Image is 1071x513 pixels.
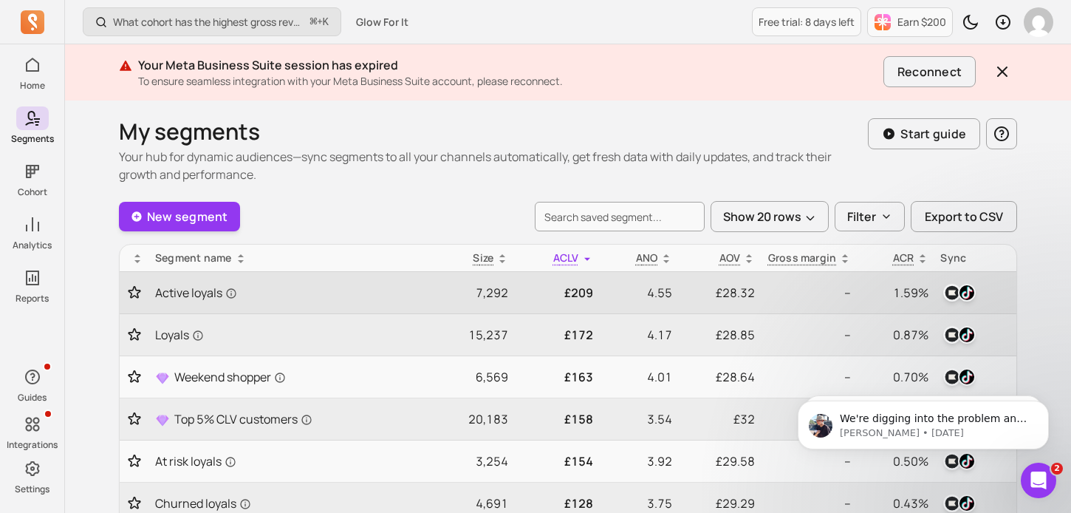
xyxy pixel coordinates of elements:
[174,368,286,386] span: Weekend shopper
[155,452,236,470] span: At risk loyals
[711,201,829,232] button: Show 20 rows
[767,368,851,386] p: --
[16,362,49,407] button: Guides
[520,284,593,302] p: £209
[943,326,961,344] img: klaviyo
[868,118,980,149] button: Start guide
[863,495,928,512] p: 0.43%
[424,495,508,512] p: 4,691
[1021,463,1056,498] iframe: Intercom live chat
[11,133,54,145] p: Segments
[155,452,412,470] a: At risk loyals
[940,281,979,305] button: klaviyotiktok
[893,251,914,265] p: ACR
[605,452,672,470] p: 3.92
[767,410,851,428] p: --
[605,326,672,344] p: 4.17
[776,370,1071,473] iframe: Intercom notifications message
[867,7,953,37] button: Earn $200
[684,410,755,428] p: £32
[684,326,755,344] p: £28.85
[940,251,1010,265] div: Sync
[323,16,329,28] kbd: K
[126,454,143,469] button: Toggle favorite
[174,410,312,428] span: Top 5% CLV customers
[155,284,237,302] span: Active loyals
[940,323,979,347] button: klaviyotiktok
[424,284,508,302] p: 7,292
[7,439,58,451] p: Integrations
[684,368,755,386] p: £28.64
[138,56,877,74] p: Your Meta Business Suite session has expired
[520,368,593,386] p: £163
[13,239,52,251] p: Analytics
[126,285,143,300] button: Toggle favorite
[767,495,851,512] p: --
[943,495,961,512] img: klaviyo
[863,368,928,386] p: 0.70%
[605,284,672,302] p: 4.55
[424,326,508,344] p: 15,237
[309,13,318,32] kbd: ⌘
[119,202,240,231] a: New segment
[767,452,851,470] p: --
[684,452,755,470] p: £29.58
[126,370,143,384] button: Toggle favorite
[18,186,47,198] p: Cohort
[113,15,304,30] p: What cohort has the highest gross revenue over time?
[155,410,412,428] a: Top 5% CLV customers
[940,365,979,389] button: klaviyotiktok
[897,15,946,30] p: Earn $200
[15,483,49,495] p: Settings
[155,284,412,302] a: Active loyals
[752,7,861,36] a: Free trial: 8 days left
[768,251,837,265] p: Gross margin
[767,326,851,344] p: --
[943,368,961,386] img: klaviyo
[958,284,976,302] img: tiktok
[310,14,329,30] span: +
[520,326,593,344] p: £172
[684,495,755,512] p: £29.29
[1024,7,1053,37] img: avatar
[605,410,672,428] p: 3.54
[835,202,905,231] button: Filter
[20,80,45,92] p: Home
[126,412,143,427] button: Toggle favorite
[900,125,966,143] p: Start guide
[956,7,985,37] button: Toggle dark mode
[424,452,508,470] p: 3,254
[155,326,412,344] a: Loyals
[138,74,877,89] p: To ensure seamless integration with your Meta Business Suite account, please reconnect.
[863,326,928,344] p: 0.87%
[83,7,341,36] button: What cohort has the highest gross revenue over time?⌘+K
[155,326,204,344] span: Loyals
[473,251,493,265] span: Size
[958,326,976,344] img: tiktok
[424,410,508,428] p: 20,183
[155,495,251,512] span: Churned loyals
[925,208,1003,225] span: Export to CSV
[424,368,508,386] p: 6,569
[636,251,658,265] span: ANO
[119,118,868,145] h1: My segments
[911,201,1017,232] button: Export to CSV
[16,293,49,305] p: Reports
[356,15,408,30] span: Glow For It
[684,284,755,302] p: £28.32
[520,452,593,470] p: £154
[553,251,579,265] span: ACLV
[520,495,593,512] p: £128
[943,284,961,302] img: klaviyo
[883,56,976,87] button: Reconnect
[958,368,976,386] img: tiktok
[520,410,593,428] p: £158
[958,495,976,512] img: tiktok
[1051,463,1063,475] span: 2
[605,368,672,386] p: 4.01
[347,9,417,35] button: Glow For It
[605,495,672,512] p: 3.75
